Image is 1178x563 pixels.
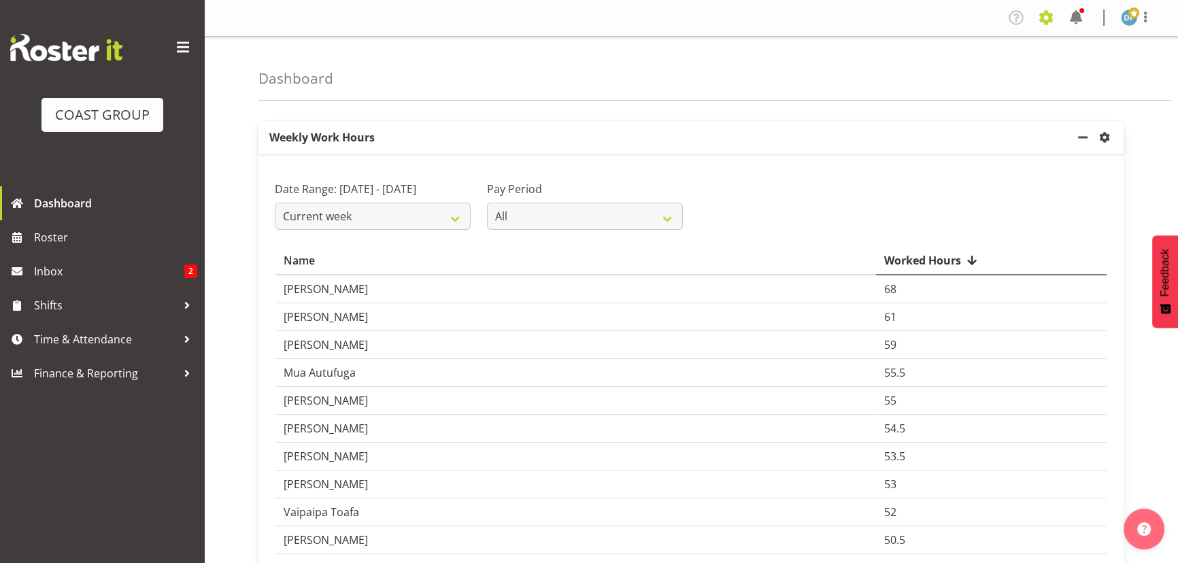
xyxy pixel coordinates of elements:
[884,449,905,464] span: 53.5
[1152,235,1178,328] button: Feedback - Show survey
[275,181,471,197] label: Date Range: [DATE] - [DATE]
[275,471,876,498] td: [PERSON_NAME]
[275,387,876,415] td: [PERSON_NAME]
[884,477,896,492] span: 53
[275,359,876,387] td: Mua Autufuga
[884,309,896,324] span: 61
[258,71,333,86] h4: Dashboard
[34,193,197,214] span: Dashboard
[884,421,905,436] span: 54.5
[34,329,177,349] span: Time & Attendance
[258,121,1075,154] p: Weekly Work Hours
[55,105,150,125] div: COAST GROUP
[884,393,896,408] span: 55
[884,337,896,352] span: 59
[275,415,876,443] td: [PERSON_NAME]
[487,181,683,197] label: Pay Period
[34,295,177,315] span: Shifts
[884,532,905,547] span: 50.5
[1075,121,1096,154] a: minimize
[884,281,896,296] span: 68
[275,443,876,471] td: [PERSON_NAME]
[275,526,876,554] td: [PERSON_NAME]
[275,331,876,359] td: [PERSON_NAME]
[884,505,896,519] span: 52
[1121,10,1137,26] img: david-forte1134.jpg
[275,303,876,331] td: [PERSON_NAME]
[10,34,122,61] img: Rosterit website logo
[1096,129,1118,146] a: settings
[884,365,905,380] span: 55.5
[34,261,184,281] span: Inbox
[275,275,876,303] td: [PERSON_NAME]
[184,265,197,278] span: 2
[275,498,876,526] td: Vaipaipa Toafa
[34,363,177,383] span: Finance & Reporting
[884,252,961,269] span: Worked Hours
[1159,249,1171,296] span: Feedback
[284,252,315,269] span: Name
[34,227,197,248] span: Roster
[1137,522,1151,536] img: help-xxl-2.png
